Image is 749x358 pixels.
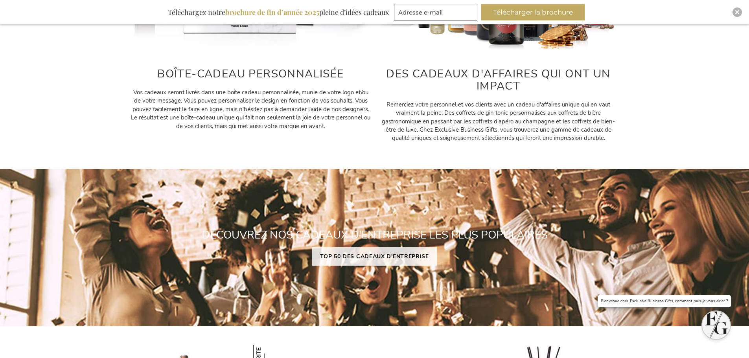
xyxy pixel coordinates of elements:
p: Remerciez votre personnel et vos clients avec un cadeau d'affaires unique qui en vaut vraiment la... [379,101,618,143]
a: TOP 50 DES CADEAUX D'ENTREPRISE [312,247,437,266]
button: Télécharger la brochure [481,4,585,20]
h2: BOÎTE-CADEAU PERSONNALISÉE [131,68,371,80]
div: Close [732,7,742,17]
h2: DES CADEAUX D'AFFAIRES QUI ONT UN IMPACT [379,68,618,92]
img: Close [735,10,740,15]
input: Adresse e-mail [394,4,477,20]
form: marketing offers and promotions [394,4,480,23]
div: Téléchargez notre pleine d’idées cadeaux [164,4,392,20]
b: brochure de fin d’année 2025 [225,7,319,17]
p: Vos cadeaux seront livrés dans une boîte cadeau personnalisée, munie de votre logo et/ou de votre... [131,88,371,130]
